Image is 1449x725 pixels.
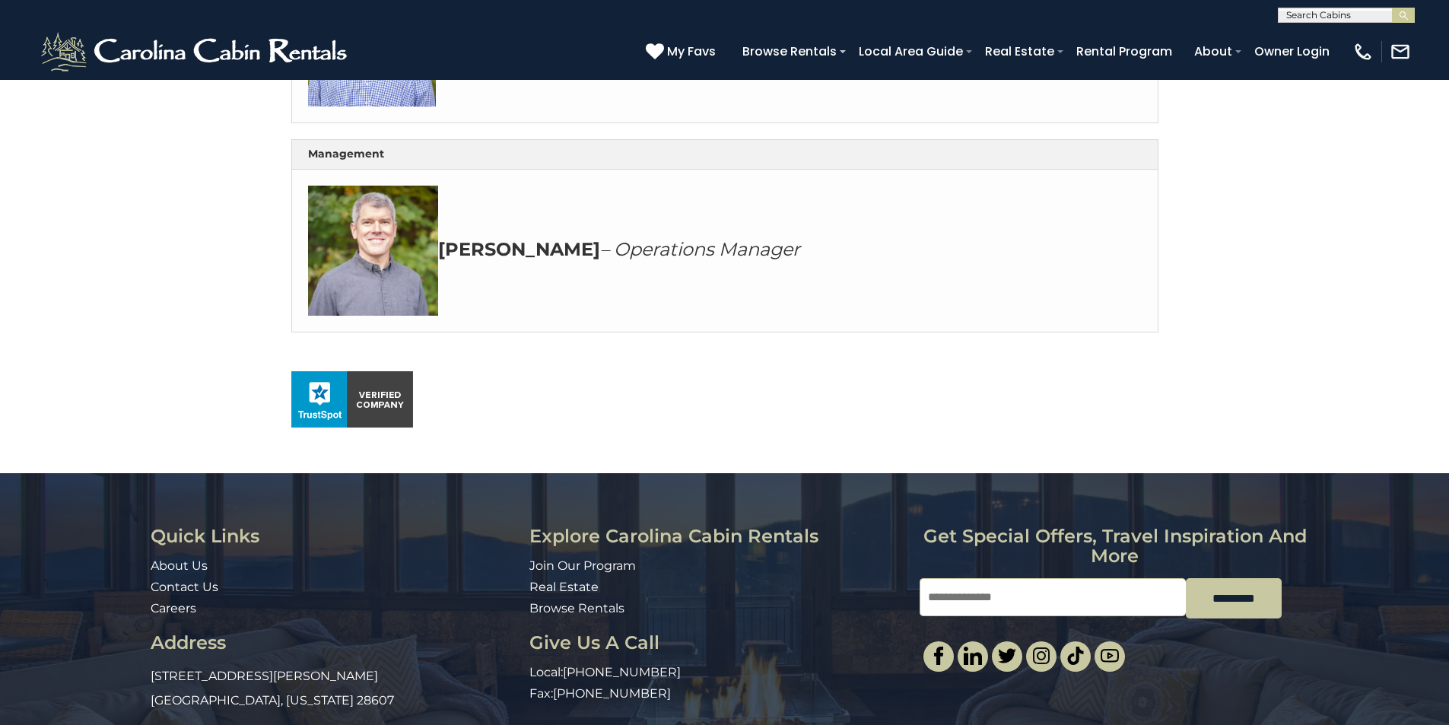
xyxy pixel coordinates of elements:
a: Owner Login [1247,38,1337,65]
a: Browse Rentals [735,38,844,65]
img: youtube-light.svg [1101,647,1119,665]
a: Local Area Guide [851,38,971,65]
em: – Operations Manager [600,238,800,260]
img: tiktok.svg [1066,647,1085,665]
img: White-1-2.png [38,29,354,75]
img: mail-regular-white.png [1390,41,1411,62]
strong: [PERSON_NAME] [438,238,600,260]
a: Rental Program [1069,38,1180,65]
a: [PHONE_NUMBER] [553,686,671,701]
img: seal_horizontal.png [291,371,413,428]
p: Fax: [529,685,908,703]
a: Browse Rentals [529,601,624,615]
a: About Us [151,558,208,573]
a: My Favs [646,42,720,62]
a: Real Estate [529,580,599,594]
a: Real Estate [977,38,1062,65]
img: instagram-single.svg [1032,647,1050,665]
h3: Give Us A Call [529,633,908,653]
h3: Address [151,633,518,653]
img: linkedin-single.svg [964,647,982,665]
h3: Get special offers, travel inspiration and more [920,526,1310,567]
h3: Quick Links [151,526,518,546]
strong: Management [308,147,384,161]
a: Join Our Program [529,558,636,573]
a: Careers [151,601,196,615]
h3: Explore Carolina Cabin Rentals [529,526,908,546]
a: [PHONE_NUMBER] [563,665,681,679]
img: twitter-single.svg [998,647,1016,665]
img: phone-regular-white.png [1352,41,1374,62]
p: [STREET_ADDRESS][PERSON_NAME] [GEOGRAPHIC_DATA], [US_STATE] 28607 [151,664,518,713]
span: My Favs [667,42,716,61]
img: facebook-single.svg [929,647,948,665]
a: About [1187,38,1240,65]
p: Local: [529,664,908,682]
a: Contact Us [151,580,218,594]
